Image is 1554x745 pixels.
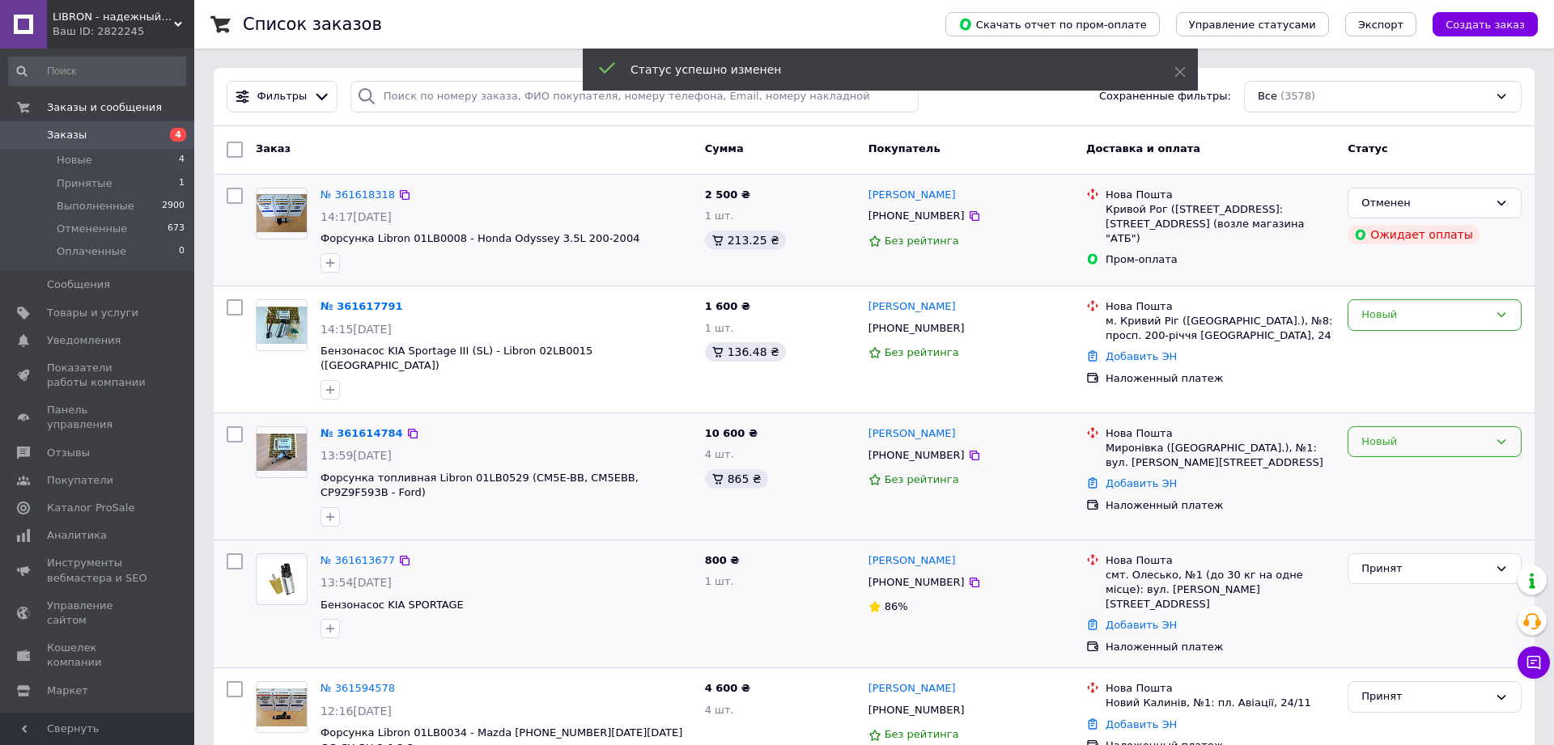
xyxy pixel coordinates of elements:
img: Фото товару [257,688,307,726]
span: Оплаченные [57,244,126,259]
input: Поиск по номеру заказа, ФИО покупателя, номеру телефона, Email, номеру накладной [350,81,919,112]
span: Заказы [47,128,87,142]
div: Наложенный платеж [1106,371,1335,386]
a: № 361613677 [321,554,395,566]
a: Создать заказ [1416,18,1538,30]
span: Уведомления [47,333,121,348]
span: Сообщения [47,277,110,292]
button: Скачать отчет по пром-оплате [945,12,1160,36]
span: Товары и услуги [47,306,138,320]
a: [PERSON_NAME] [868,426,956,442]
span: Управление сайтом [47,599,150,628]
span: 4 шт. [705,704,734,716]
span: Покупатель [868,142,940,155]
span: Отзывы [47,446,90,460]
span: (3578) [1280,90,1315,102]
span: Все [1258,89,1277,104]
div: [PHONE_NUMBER] [865,318,968,339]
a: Форсунка топливная Libron 01LB0529 (CM5E-BB, CM5EBB, CP9Z9F593B - Ford) [321,472,639,499]
div: Нова Пошта [1106,188,1335,202]
a: Добавить ЭН [1106,718,1177,730]
span: Заказ [256,142,291,155]
div: [PHONE_NUMBER] [865,700,968,721]
img: Фото товару [257,559,307,599]
div: Миронівка ([GEOGRAPHIC_DATA].), №1: вул. [PERSON_NAME][STREET_ADDRESS] [1106,441,1335,470]
a: Фото товару [256,553,308,605]
span: Без рейтинга [885,728,959,740]
img: Фото товару [257,194,307,232]
a: Бензонасос KIA SPORTAGE [321,599,464,611]
span: 1 600 ₴ [705,300,750,312]
span: 673 [168,222,185,236]
div: Ожидает оплаты [1348,225,1480,244]
span: 4 [170,128,186,142]
div: Новый [1361,434,1488,451]
span: Без рейтинга [885,235,959,247]
span: 12:16[DATE] [321,705,392,717]
span: 14:17[DATE] [321,210,392,223]
input: Поиск [8,57,186,86]
div: Наложенный платеж [1106,640,1335,654]
span: Принятые [57,176,113,191]
div: 136.48 ₴ [705,342,786,362]
span: Покупатели [47,473,113,488]
div: смт. Олесько, №1 (до 30 кг на одне місце): вул. [PERSON_NAME][STREET_ADDRESS] [1106,568,1335,612]
span: Показатели работы компании [47,361,150,390]
span: Кошелек компании [47,641,150,670]
a: № 361618318 [321,188,395,201]
button: Создать заказ [1433,12,1538,36]
span: Фильтры [257,89,308,104]
div: [PHONE_NUMBER] [865,205,968,226]
span: LIBRON - надежный бренд, качественных автозапчастей [53,10,174,24]
a: № 361594578 [321,682,395,694]
span: 1 шт. [705,210,734,222]
img: Фото товару [257,434,307,472]
div: Ваш ID: 2822245 [53,24,194,39]
div: 865 ₴ [705,469,768,489]
span: 4 600 ₴ [705,682,750,694]
span: 10 600 ₴ [705,427,758,439]
span: 14:15[DATE] [321,323,392,336]
a: [PERSON_NAME] [868,681,956,696]
span: Статус [1348,142,1388,155]
div: Принят [1361,561,1488,578]
img: Фото товару [257,307,307,345]
a: Фото товару [256,188,308,239]
a: Бензонасос KIA Sportage III (SL) - Libron 02LB0015 ([GEOGRAPHIC_DATA]) [321,345,592,372]
a: Форсунка Libron 01LB0008 - Honda Odyssey 3.5L 200-2004 [321,232,639,244]
a: № 361614784 [321,427,403,439]
span: Инструменты вебмастера и SEO [47,556,150,585]
div: Нова Пошта [1106,553,1335,568]
span: Создать заказ [1446,19,1525,31]
span: Без рейтинга [885,473,959,485]
div: [PHONE_NUMBER] [865,445,968,466]
span: Заказы и сообщения [47,100,162,115]
div: Новий Калинів, №1: пл. Авіації, 24/11 [1106,696,1335,710]
button: Чат с покупателем [1518,646,1550,679]
span: Отмененные [57,222,127,236]
span: Маркет [47,684,88,698]
a: Фото товару [256,681,308,733]
span: Сумма [705,142,744,155]
div: Нова Пошта [1106,426,1335,441]
a: [PERSON_NAME] [868,553,956,569]
span: 4 [179,153,185,167]
a: Добавить ЭН [1106,477,1177,489]
span: 86% [885,600,908,612]
span: Аналитика [47,528,107,543]
div: Кривой Рог ([STREET_ADDRESS]: [STREET_ADDRESS] (возле магазина "АТБ") [1106,202,1335,247]
span: 0 [179,244,185,259]
button: Экспорт [1345,12,1416,36]
a: № 361617791 [321,300,403,312]
div: Принят [1361,688,1488,705]
div: Нова Пошта [1106,681,1335,696]
div: Статус успешно изменен [631,61,1134,78]
span: Сохраненные фильтры: [1099,89,1231,104]
span: 1 [179,176,185,191]
span: 2900 [162,199,185,214]
span: Скачать отчет по пром-оплате [958,17,1147,32]
span: Доставка и оплата [1086,142,1200,155]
